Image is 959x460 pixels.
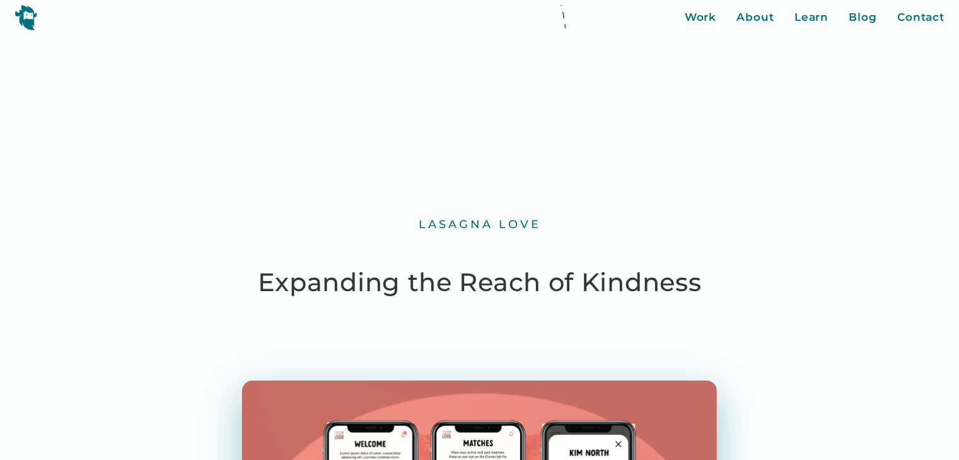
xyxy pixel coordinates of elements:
[849,9,877,26] a: Blog
[419,217,541,232] div: Lasagna Love
[15,4,37,30] img: yeti logo icon
[196,262,764,302] h1: Expanding the Reach of Kindness
[897,9,944,26] a: Contact
[685,9,717,26] a: Work
[794,9,829,26] a: Learn
[736,9,774,26] a: About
